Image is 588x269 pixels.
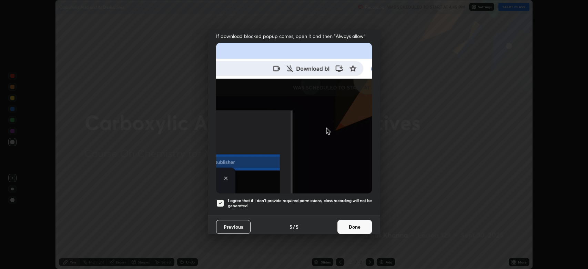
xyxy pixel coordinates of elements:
button: Done [337,220,372,234]
img: downloads-permission-blocked.gif [216,43,372,193]
h4: 5 [296,223,298,230]
button: Previous [216,220,251,234]
h4: 5 [290,223,292,230]
span: If download blocked popup comes, open it and then "Always allow": [216,33,372,39]
h4: / [293,223,295,230]
h5: I agree that if I don't provide required permissions, class recording will not be generated [228,198,372,209]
